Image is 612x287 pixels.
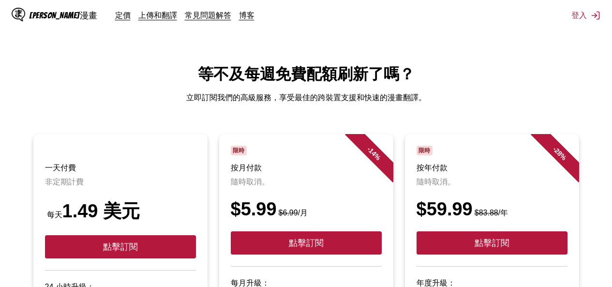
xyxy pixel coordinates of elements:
[185,10,231,20] a: 常見問題解答
[62,201,140,221] font: 1.49 美元
[45,235,196,258] button: 點擊訂閱
[47,211,62,219] font: 每天
[591,11,600,20] img: 登出
[12,8,25,21] img: IsManga 標誌
[365,145,373,152] font: -
[417,199,473,219] font: $59.99
[231,199,277,219] font: $5.99
[289,238,324,248] font: 點擊訂閱
[233,147,244,154] font: 限時
[417,178,455,186] font: 隨時取消。
[571,10,587,20] font: 登入
[367,147,378,157] font: 14
[231,231,382,255] button: 點擊訂閱
[103,242,138,252] font: 點擊訂閱
[29,11,98,20] font: [PERSON_NAME]漫畫
[45,164,76,172] font: 一天付費
[298,209,308,217] font: /月
[45,178,84,186] font: 非定期計費
[417,231,567,255] button: 點擊訂閱
[279,209,298,217] font: $6.99
[475,238,509,248] font: 點擊訂閱
[417,164,448,172] font: 按年付款
[498,209,508,217] font: /年
[475,209,498,217] font: $83.88
[186,93,426,102] font: 立即訂閱我們的高級服務，享受最佳的跨裝置支援和快速的漫畫翻譯。
[12,8,115,23] a: IsManga 標誌[PERSON_NAME]漫畫
[138,10,177,20] a: 上傳和翻譯
[373,152,382,162] font: %
[551,145,558,152] font: -
[198,65,415,83] font: 等不及每週免費配額刷新了嗎？
[558,152,568,162] font: %
[231,279,269,287] font: 每月升級：
[239,10,254,20] a: 博客
[417,279,455,287] font: 年度升級：
[553,147,564,157] font: 28
[115,10,131,20] a: 定價
[231,178,269,186] font: 隨時取消。
[231,164,262,172] font: 按月付款
[418,147,430,154] font: 限時
[571,10,600,21] button: 登入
